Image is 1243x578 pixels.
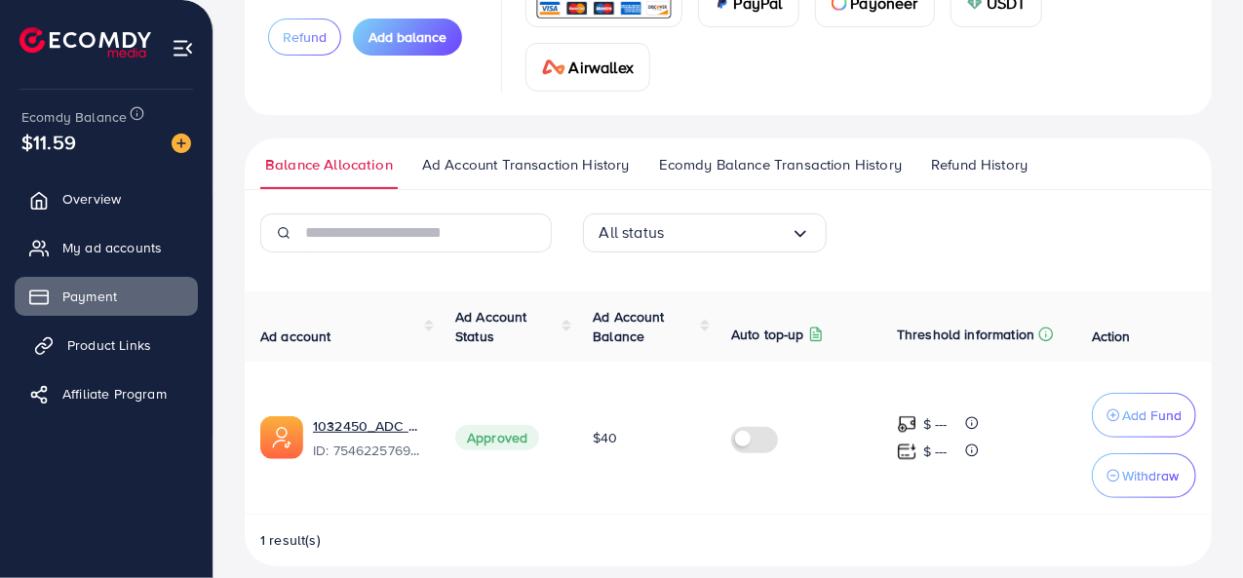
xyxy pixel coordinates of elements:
span: Ad Account Balance [593,307,665,346]
p: Withdraw [1122,464,1179,487]
p: Threshold information [897,323,1034,346]
button: Withdraw [1092,453,1196,498]
img: top-up amount [897,442,917,462]
div: Search for option [583,213,827,252]
span: Refund History [931,154,1028,175]
a: Product Links [15,326,198,365]
span: Affiliate Program [62,384,167,404]
p: Auto top-up [731,323,804,346]
a: cardAirwallex [525,43,650,92]
button: Add balance [353,19,462,56]
span: Payment [62,287,117,306]
span: Ecomdy Balance Transaction History [659,154,902,175]
span: Balance Allocation [265,154,393,175]
img: card [542,59,565,75]
button: Refund [268,19,341,56]
span: Ecomdy Balance [21,107,127,127]
img: top-up amount [897,414,917,435]
span: Product Links [67,335,151,355]
span: Ad account [260,327,331,346]
img: image [172,134,191,153]
a: Affiliate Program [15,374,198,413]
span: Refund [283,27,327,47]
iframe: Chat [1160,490,1228,563]
p: $ --- [923,440,948,463]
span: Overview [62,189,121,209]
span: Ad Account Transaction History [422,154,630,175]
span: All status [600,217,665,248]
img: menu [172,37,194,59]
p: Add Fund [1122,404,1182,427]
a: Overview [15,179,198,218]
span: My ad accounts [62,238,162,257]
div: <span class='underline'>1032450_ADC NEW_1756992626869</span></br>7546225769853501456 [313,416,424,461]
span: Action [1092,327,1131,346]
button: Add Fund [1092,393,1196,438]
span: Ad Account Status [455,307,527,346]
span: $11.59 [21,128,76,156]
a: 1032450_ADC NEW_1756992626869 [313,416,424,436]
a: My ad accounts [15,228,198,267]
img: logo [19,27,151,58]
span: 1 result(s) [260,530,321,550]
img: ic-ads-acc.e4c84228.svg [260,416,303,459]
p: $ --- [923,412,948,436]
span: $40 [593,428,617,447]
span: Airwallex [569,56,634,79]
span: Add balance [369,27,447,47]
span: ID: 7546225769853501456 [313,441,424,460]
a: Payment [15,277,198,316]
input: Search for option [664,217,790,248]
span: Approved [455,425,539,450]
